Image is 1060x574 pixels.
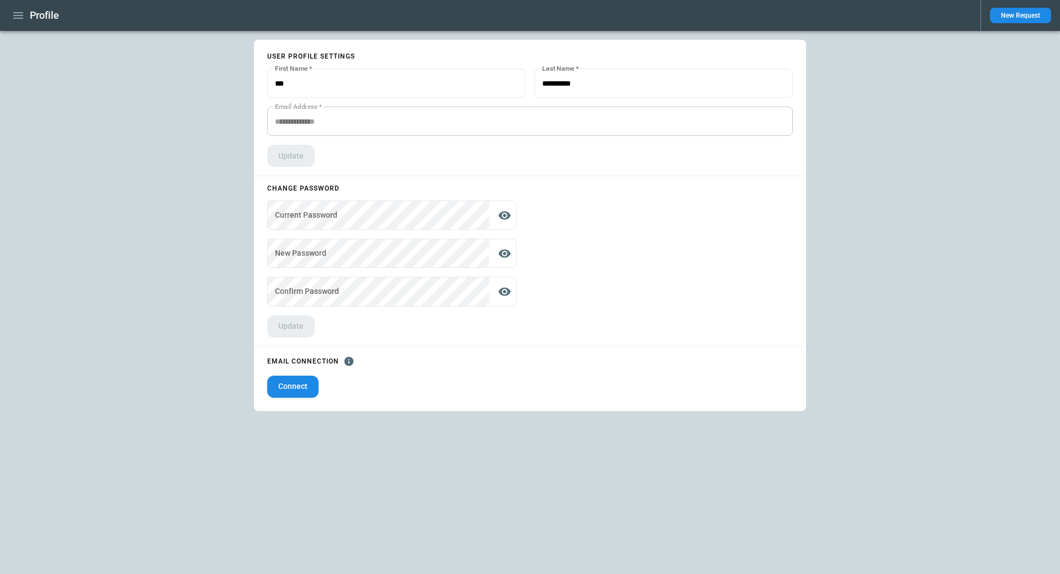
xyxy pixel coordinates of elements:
[343,356,354,367] svg: Used to send and track outbound communications from shared quotes. You may occasionally need to r...
[494,281,516,303] button: display the password
[30,9,59,22] h1: Profile
[494,204,516,227] button: display the password
[990,8,1051,23] button: New Request
[275,102,322,111] label: Email Address
[267,53,793,60] p: User profile settings
[494,243,516,265] button: display the password
[275,64,312,73] label: First Name
[267,358,339,365] p: EMAIL CONNECTION
[542,64,579,73] label: Last Name
[267,107,793,136] div: This is the email address linked to your Aerios account. It's used for signing in and cannot be e...
[267,376,319,398] button: Connect
[267,185,517,192] p: Change password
